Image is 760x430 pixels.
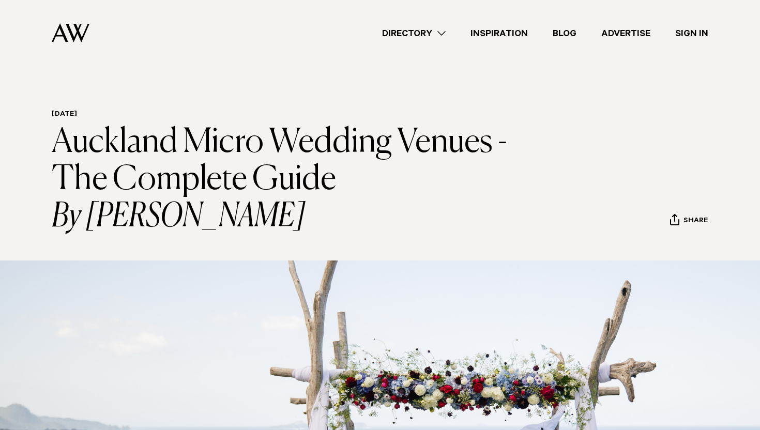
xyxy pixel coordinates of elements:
[52,23,89,42] img: Auckland Weddings Logo
[663,26,721,40] a: Sign In
[458,26,540,40] a: Inspiration
[670,213,708,229] button: Share
[589,26,663,40] a: Advertise
[370,26,458,40] a: Directory
[540,26,589,40] a: Blog
[52,124,530,236] h1: Auckland Micro Wedding Venues - The Complete Guide
[52,198,530,236] i: By [PERSON_NAME]
[683,217,708,226] span: Share
[52,110,530,120] h6: [DATE]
